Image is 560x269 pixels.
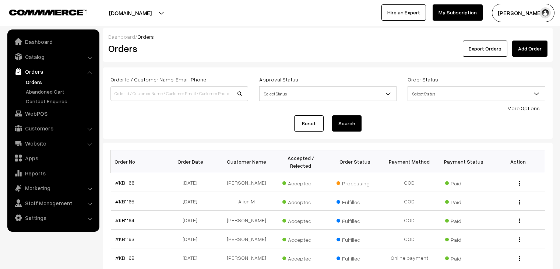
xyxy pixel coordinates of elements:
img: Menu [519,200,520,205]
h2: Orders [108,43,247,54]
td: [PERSON_NAME] [219,211,274,230]
img: Menu [519,181,520,186]
th: Order No [111,150,165,173]
td: [DATE] [165,192,219,211]
td: Alien M [219,192,274,211]
th: Customer Name [219,150,274,173]
td: COD [382,173,437,192]
td: [DATE] [165,173,219,192]
label: Order Id / Customer Name, Email, Phone [110,76,206,83]
td: [DATE] [165,211,219,230]
span: Accepted [282,178,319,187]
button: [PERSON_NAME]… [492,4,554,22]
img: Menu [519,237,520,242]
a: #KB1164 [115,217,134,223]
th: Action [491,150,545,173]
button: [DOMAIN_NAME] [83,4,177,22]
span: Select Status [408,86,545,101]
span: Orders [137,34,154,40]
th: Accepted / Rejected [274,150,328,173]
th: Order Date [165,150,219,173]
td: [DATE] [165,230,219,248]
span: Accepted [282,234,319,244]
span: Fulfilled [337,234,373,244]
a: #KB1166 [115,179,134,186]
a: Orders [9,65,97,78]
button: Export Orders [463,41,507,57]
a: Reset [294,115,324,132]
img: Menu [519,219,520,223]
td: Online payment [382,248,437,267]
td: COD [382,230,437,248]
a: Hire an Expert [381,4,426,21]
a: Catalog [9,50,97,63]
span: Select Status [408,87,545,100]
a: #KB1163 [115,236,134,242]
td: [PERSON_NAME] [219,248,274,267]
td: COD [382,211,437,230]
td: COD [382,192,437,211]
td: [PERSON_NAME] [219,173,274,192]
a: Website [9,137,97,150]
span: Paid [445,196,482,206]
span: Fulfilled [337,215,373,225]
span: Accepted [282,253,319,262]
th: Order Status [328,150,383,173]
a: Settings [9,211,97,224]
a: More Options [507,105,540,111]
a: Dashboard [108,34,135,40]
a: Apps [9,151,97,165]
a: Reports [9,167,97,180]
img: COMMMERCE [9,10,87,15]
span: Accepted [282,196,319,206]
a: COMMMERCE [9,7,74,16]
a: Contact Enquires [24,97,97,105]
a: Marketing [9,181,97,195]
a: Add Order [512,41,547,57]
a: My Subscription [433,4,483,21]
div: / [108,33,547,41]
th: Payment Status [437,150,491,173]
span: Fulfilled [337,196,373,206]
a: WebPOS [9,107,97,120]
span: Paid [445,253,482,262]
a: #KB1165 [115,198,134,205]
td: [PERSON_NAME] [219,230,274,248]
img: user [540,7,551,18]
td: [DATE] [165,248,219,267]
a: #KB1162 [115,255,134,261]
a: Orders [24,78,97,86]
span: Paid [445,178,482,187]
span: Select Status [260,87,397,100]
img: Menu [519,256,520,261]
a: Abandoned Cart [24,88,97,95]
a: Staff Management [9,196,97,210]
span: Paid [445,215,482,225]
a: Dashboard [9,35,97,48]
button: Search [332,115,362,132]
span: Accepted [282,215,319,225]
span: Paid [445,234,482,244]
th: Payment Method [382,150,437,173]
a: Customers [9,122,97,135]
label: Approval Status [259,76,298,83]
span: Processing [337,178,373,187]
span: Fulfilled [337,253,373,262]
span: Select Status [259,86,397,101]
label: Order Status [408,76,438,83]
input: Order Id / Customer Name / Customer Email / Customer Phone [110,86,248,101]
